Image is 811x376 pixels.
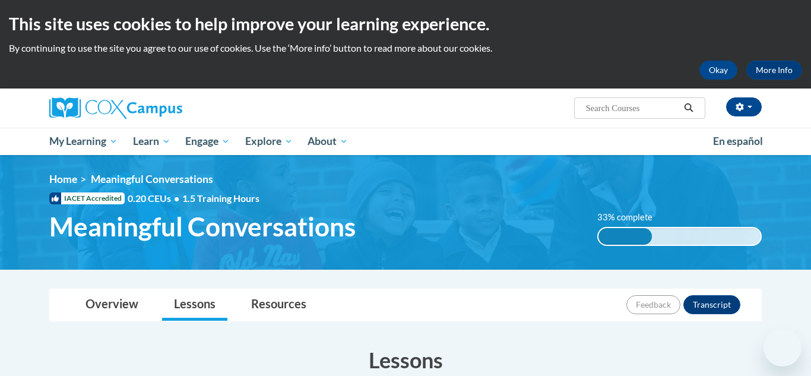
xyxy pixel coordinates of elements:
button: Transcript [683,295,740,314]
a: Resources [239,289,318,321]
span: My Learning [49,134,118,148]
span: About [308,134,348,148]
span: Meaningful Conversations [49,211,356,242]
button: Account Settings [726,97,762,116]
a: Home [49,173,77,185]
img: Cox Campus [49,97,182,119]
button: Search [680,101,698,115]
span: Meaningful Conversations [91,173,213,185]
a: Learn [125,128,178,155]
span: Learn [133,134,170,148]
p: By continuing to use the site you agree to our use of cookies. Use the ‘More info’ button to read... [9,42,802,55]
a: Lessons [162,289,227,321]
a: More Info [746,61,802,80]
span: Engage [185,134,230,148]
label: 33% complete [597,211,666,224]
button: Feedback [626,295,680,314]
a: Cox Campus [49,97,275,119]
a: Engage [178,128,237,155]
span: IACET Accredited [49,192,125,204]
a: About [300,128,356,155]
span: 1.5 Training Hours [182,192,259,204]
h3: Lessons [49,345,762,375]
div: Main menu [31,128,780,155]
span: • [174,192,179,204]
a: My Learning [42,128,125,155]
input: Search Courses [585,101,680,115]
span: En español [713,135,763,147]
span: 0.20 CEUs [128,192,182,205]
iframe: Button to launch messaging window [764,328,802,366]
button: Okay [699,61,737,80]
a: Overview [74,289,150,321]
a: Explore [237,128,300,155]
div: 33% complete [598,228,652,245]
h2: This site uses cookies to help improve your learning experience. [9,12,802,36]
a: En español [705,129,771,154]
span: Explore [245,134,293,148]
